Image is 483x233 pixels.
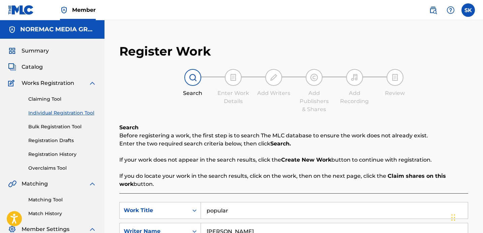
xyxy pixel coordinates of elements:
a: SummarySummary [8,47,49,55]
span: Catalog [22,63,43,71]
div: Review [378,89,412,97]
a: Matching Tool [28,196,96,203]
h5: NOREMAC MEDIA GROUP [20,26,96,33]
b: Search [119,124,139,131]
p: If you do locate your work in the search results, click on the work, then on the next page, click... [119,172,468,188]
img: Top Rightsholder [60,6,68,14]
a: Individual Registration Tool [28,109,96,116]
div: Work Title [124,206,184,214]
img: step indicator icon for Enter Work Details [229,73,237,81]
img: step indicator icon for Add Recording [351,73,359,81]
iframe: Chat Widget [449,201,483,233]
p: Enter the two required search criteria below, then click [119,140,468,148]
strong: Create New Work [281,157,331,163]
span: Works Registration [22,79,74,87]
div: Search [176,89,210,97]
div: Add Publishers & Shares [297,89,331,113]
div: User Menu [461,3,475,17]
img: step indicator icon for Add Publishers & Shares [310,73,318,81]
a: CatalogCatalog [8,63,43,71]
div: Add Recording [338,89,371,105]
iframe: Resource Center [464,143,483,197]
img: Accounts [8,26,16,34]
a: Match History [28,210,96,217]
a: Claiming Tool [28,96,96,103]
img: help [447,6,455,14]
a: Public Search [426,3,440,17]
h2: Register Work [119,44,211,59]
a: Overclaims Tool [28,165,96,172]
p: Before registering a work, the first step is to search The MLC database to ensure the work does n... [119,132,468,140]
a: Bulk Registration Tool [28,123,96,130]
img: expand [88,180,96,188]
div: Add Writers [257,89,291,97]
a: Registration Drafts [28,137,96,144]
img: step indicator icon for Review [391,73,399,81]
a: Registration History [28,151,96,158]
img: Summary [8,47,16,55]
img: step indicator icon for Search [189,73,197,81]
img: expand [88,79,96,87]
img: search [429,6,437,14]
span: Summary [22,47,49,55]
img: Works Registration [8,79,17,87]
p: If your work does not appear in the search results, click the button to continue with registration. [119,156,468,164]
img: Matching [8,180,17,188]
div: Drag [451,207,455,228]
div: Help [444,3,457,17]
img: Catalog [8,63,16,71]
span: Member [72,6,96,14]
img: MLC Logo [8,5,34,15]
div: Enter Work Details [216,89,250,105]
span: Matching [22,180,48,188]
strong: Search. [270,140,291,147]
img: step indicator icon for Add Writers [270,73,278,81]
